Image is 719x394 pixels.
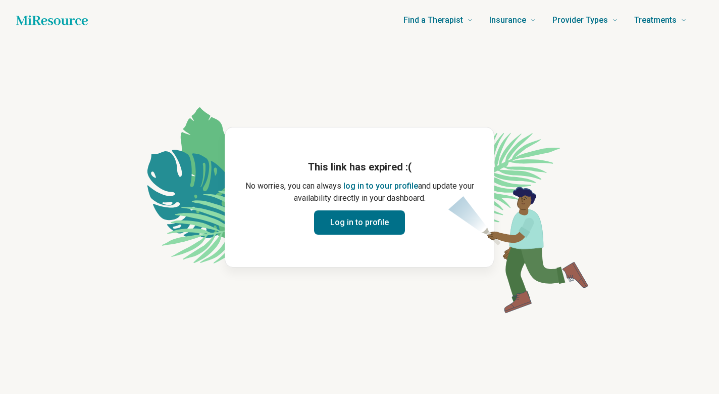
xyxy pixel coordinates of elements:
button: log in to your profile [343,180,418,192]
p: No worries, you can always and update your availability directly in your dashboard. [241,180,478,204]
span: Find a Therapist [403,13,463,27]
span: Provider Types [552,13,608,27]
span: Insurance [489,13,526,27]
span: Treatments [634,13,677,27]
h1: This link has expired :( [241,160,478,174]
a: Home page [16,10,88,30]
button: Log in to profile [314,210,405,235]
